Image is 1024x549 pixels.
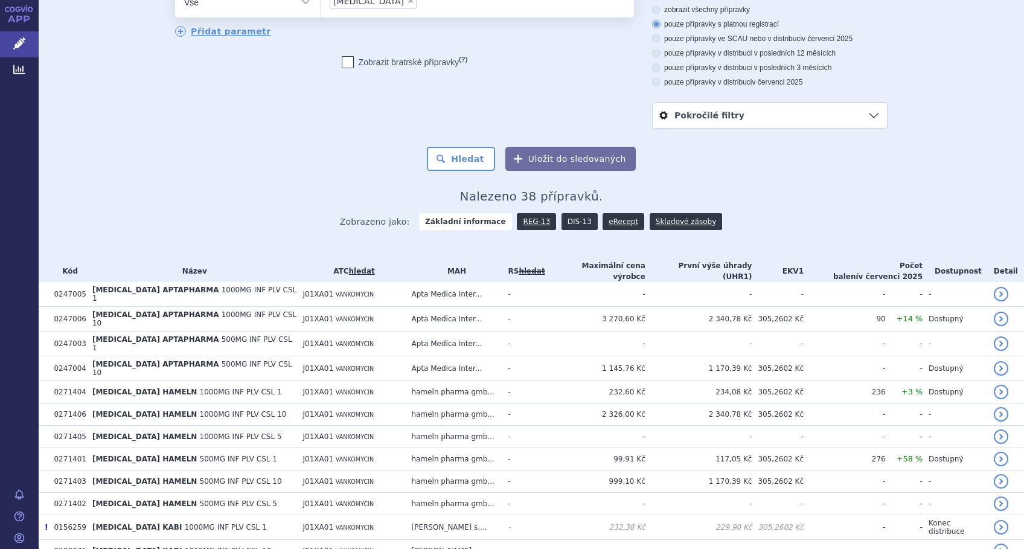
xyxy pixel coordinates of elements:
strong: Základní informace [419,213,512,230]
td: - [804,470,886,493]
span: J01XA01 [303,455,334,463]
span: VANKOMYCIN [336,365,374,372]
td: 0271403 [48,470,86,493]
td: - [804,493,886,515]
a: detail [994,429,1008,444]
a: detail [994,452,1008,466]
td: Dostupný [923,356,988,381]
th: Název [86,260,297,282]
td: hameln pharma gmb... [406,426,502,448]
td: - [752,493,804,515]
a: vyhledávání neobsahuje žádnou platnou referenční skupinu [519,267,545,275]
td: 0271405 [48,426,86,448]
td: - [545,332,645,356]
th: EKV1 [752,260,804,282]
td: - [923,282,988,307]
td: - [886,470,923,493]
span: 1000MG INF PLV CSL 1 [92,286,296,303]
span: J01XA01 [303,315,334,323]
td: - [752,426,804,448]
td: - [886,426,923,448]
td: - [645,426,752,448]
span: 500MG INF PLV CSL 1 [200,455,277,463]
a: eRecept [603,213,644,230]
td: 305,2602 Kč [752,448,804,470]
td: - [886,332,923,356]
td: 1 170,39 Kč [645,356,752,381]
td: Apta Medica Inter... [406,332,502,356]
td: hameln pharma gmb... [406,470,502,493]
td: - [502,356,545,381]
a: detail [994,407,1008,422]
td: 305,2602 Kč [752,356,804,381]
td: 2 340,78 Kč [645,403,752,426]
td: - [886,515,923,540]
span: J01XA01 [303,339,334,348]
th: Kód [48,260,86,282]
label: pouze přípravky v distribuci [652,77,888,87]
td: - [923,470,988,493]
td: 0247005 [48,282,86,307]
td: - [545,426,645,448]
td: 305,2602 Kč [752,381,804,403]
span: 1000MG INF PLV CSL 10 [200,410,287,419]
span: [MEDICAL_DATA] APTAPHARMA [92,360,219,368]
span: [MEDICAL_DATA] HAMELN [92,410,197,419]
td: - [804,356,886,381]
td: 0156259 [48,515,86,540]
td: 90 [804,307,886,332]
td: - [886,403,923,426]
td: 232,60 Kč [545,381,645,403]
a: detail [994,336,1008,351]
td: Dostupný [923,448,988,470]
a: detail [994,520,1008,535]
td: - [545,282,645,307]
td: - [804,282,886,307]
a: detail [994,474,1008,489]
span: [MEDICAL_DATA] HAMELN [92,432,197,441]
td: 305,2602 Kč [752,403,804,426]
span: [MEDICAL_DATA] APTAPHARMA [92,335,219,344]
td: - [923,426,988,448]
td: 234,08 Kč [645,381,752,403]
th: Detail [988,260,1024,282]
td: - [886,356,923,381]
a: detail [994,287,1008,301]
td: - [923,403,988,426]
td: 232,38 Kč [545,515,645,540]
span: [MEDICAL_DATA] APTAPHARMA [92,310,219,319]
td: - [886,493,923,515]
span: +14 % [897,314,923,323]
span: VANKOMYCIN [336,316,374,323]
td: 0247004 [48,356,86,381]
td: - [804,515,886,540]
span: [MEDICAL_DATA] HAMELN [92,388,197,396]
span: 1000MG INF PLV CSL 10 [92,310,296,327]
td: 117,05 Kč [645,448,752,470]
a: Přidat parametr [175,26,271,37]
span: Poslední data tohoto produktu jsou ze SCAU platného k 01.07.2022. [45,523,48,531]
span: v červenci 2025 [802,34,853,43]
span: J01XA01 [303,477,334,486]
span: +3 % [901,387,923,396]
span: VANKOMYCIN [336,478,374,485]
span: VANKOMYCIN [336,411,374,418]
td: - [502,470,545,493]
label: pouze přípravky ve SCAU nebo v distribuci [652,34,888,43]
td: Apta Medica Inter... [406,356,502,381]
td: - [502,493,545,515]
span: 500MG INF PLV CSL 1 [92,335,292,352]
td: hameln pharma gmb... [406,381,502,403]
td: Apta Medica Inter... [406,307,502,332]
td: 3 270,60 Kč [545,307,645,332]
span: 500MG INF PLV CSL 5 [200,499,277,508]
td: - [645,332,752,356]
label: zobrazit všechny přípravky [652,5,888,14]
th: MAH [406,260,502,282]
td: - [502,448,545,470]
span: 500MG INF PLV CSL 10 [200,477,282,486]
td: - [502,332,545,356]
span: 500MG INF PLV CSL 10 [92,360,292,377]
span: VANKOMYCIN [336,291,374,298]
button: Uložit do sledovaných [505,147,636,171]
